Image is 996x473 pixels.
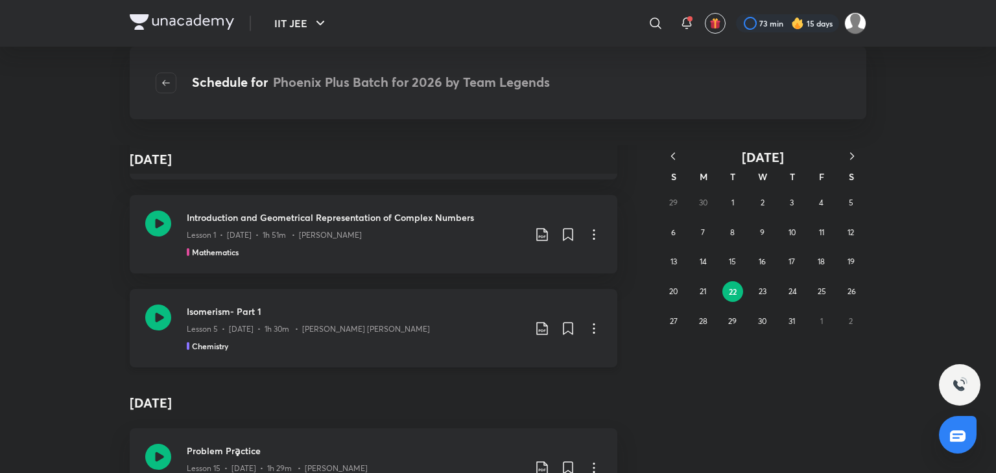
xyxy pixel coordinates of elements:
[811,192,832,213] button: July 4, 2025
[705,13,726,34] button: avatar
[761,198,765,207] abbr: July 2, 2025
[781,311,802,332] button: July 31, 2025
[187,229,362,241] p: Lesson 1 • [DATE] • 1h 51m • [PERSON_NAME]
[752,222,773,243] button: July 9, 2025
[130,383,617,423] h4: [DATE]
[788,286,797,296] abbr: July 24, 2025
[729,257,736,266] abbr: July 15, 2025
[663,311,684,332] button: July 27, 2025
[819,170,824,183] abbr: Friday
[722,281,743,302] button: July 22, 2025
[700,257,707,266] abbr: July 14, 2025
[848,227,854,237] abbr: July 12, 2025
[187,305,524,318] h3: Isomerism- Part 1
[752,281,773,302] button: July 23, 2025
[731,198,734,207] abbr: July 1, 2025
[693,222,713,243] button: July 7, 2025
[811,251,832,272] button: July 18, 2025
[790,170,795,183] abbr: Thursday
[781,192,802,213] button: July 3, 2025
[819,198,824,207] abbr: July 4, 2025
[130,14,234,30] img: Company Logo
[663,281,684,302] button: July 20, 2025
[758,316,766,326] abbr: July 30, 2025
[848,286,856,296] abbr: July 26, 2025
[192,246,239,258] h5: Mathematics
[759,286,766,296] abbr: July 23, 2025
[790,198,794,207] abbr: July 3, 2025
[788,227,796,237] abbr: July 10, 2025
[670,316,678,326] abbr: July 27, 2025
[782,281,803,302] button: July 24, 2025
[819,227,824,237] abbr: July 11, 2025
[699,316,707,326] abbr: July 28, 2025
[722,192,743,213] button: July 1, 2025
[840,192,861,213] button: July 5, 2025
[700,286,706,296] abbr: July 21, 2025
[760,227,765,237] abbr: July 9, 2025
[841,281,862,302] button: July 26, 2025
[791,17,804,30] img: streak
[728,316,737,326] abbr: July 29, 2025
[187,323,430,335] p: Lesson 5 • [DATE] • 1h 30m • [PERSON_NAME] [PERSON_NAME]
[849,198,853,207] abbr: July 5, 2025
[722,222,743,243] button: July 8, 2025
[663,251,684,272] button: July 13, 2025
[700,170,707,183] abbr: Monday
[849,170,854,183] abbr: Saturday
[693,311,713,332] button: July 28, 2025
[130,289,617,367] a: Isomerism- Part 1Lesson 5 • [DATE] • 1h 30m • [PERSON_NAME] [PERSON_NAME]Chemistry
[187,444,524,457] h3: Problem Prḁctice
[669,286,678,296] abbr: July 20, 2025
[671,170,676,183] abbr: Sunday
[663,222,684,243] button: July 6, 2025
[130,195,617,273] a: Introduction and Geometrical Representation of Complex NumbersLesson 1 • [DATE] • 1h 51m • [PERSO...
[130,150,172,169] h4: [DATE]
[848,257,855,266] abbr: July 19, 2025
[730,170,735,183] abbr: Tuesday
[729,286,737,297] abbr: July 22, 2025
[788,316,795,326] abbr: July 31, 2025
[812,281,833,302] button: July 25, 2025
[752,192,773,213] button: July 2, 2025
[752,311,773,332] button: July 30, 2025
[758,170,767,183] abbr: Wednesday
[759,257,766,266] abbr: July 16, 2025
[701,227,705,237] abbr: July 7, 2025
[752,251,773,272] button: July 16, 2025
[687,149,838,165] button: [DATE]
[730,227,735,237] abbr: July 8, 2025
[952,377,967,393] img: ttu
[192,73,550,93] h4: Schedule for
[788,257,795,266] abbr: July 17, 2025
[693,281,713,302] button: July 21, 2025
[742,148,784,166] span: [DATE]
[818,257,825,266] abbr: July 18, 2025
[840,222,861,243] button: July 12, 2025
[130,14,234,33] a: Company Logo
[273,73,550,91] span: Phoenix Plus Batch for 2026 by Team Legends
[267,10,336,36] button: IIT JEE
[670,257,677,266] abbr: July 13, 2025
[811,222,832,243] button: July 11, 2025
[693,251,713,272] button: July 14, 2025
[781,251,802,272] button: July 17, 2025
[671,227,676,237] abbr: July 6, 2025
[709,17,721,29] img: avatar
[722,311,743,332] button: July 29, 2025
[781,222,802,243] button: July 10, 2025
[844,12,866,34] img: Shreyas Bhanu
[187,211,524,224] h3: Introduction and Geometrical Representation of Complex Numbers
[840,251,861,272] button: July 19, 2025
[722,251,743,272] button: July 15, 2025
[192,340,228,352] h5: Chemistry
[818,286,826,296] abbr: July 25, 2025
